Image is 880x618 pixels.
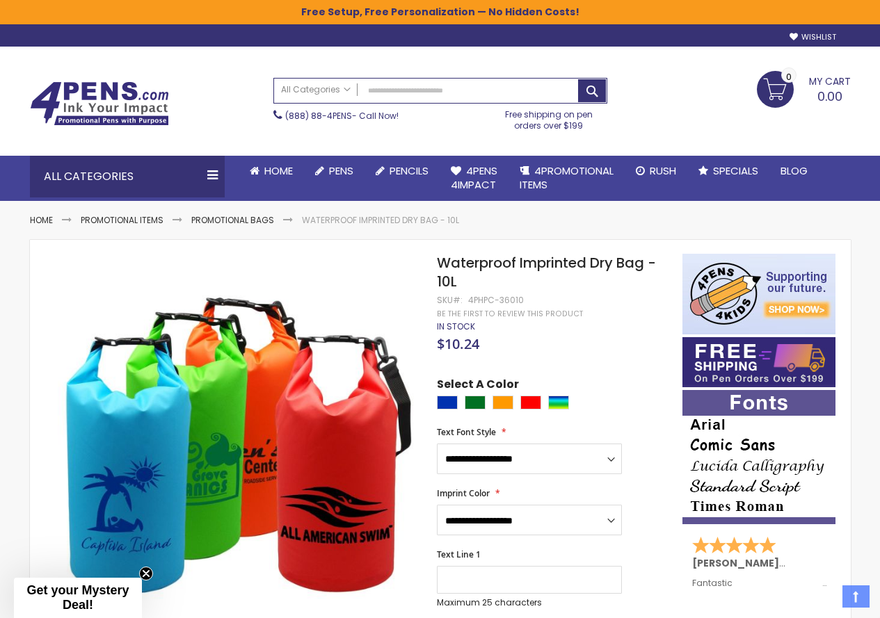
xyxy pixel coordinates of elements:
[30,156,225,197] div: All Categories
[687,156,769,186] a: Specials
[191,214,274,226] a: Promotional Bags
[437,597,622,608] p: Maximum 25 characters
[239,156,304,186] a: Home
[790,32,836,42] a: Wishlist
[682,337,835,387] img: Free shipping on orders over $199
[285,110,399,122] span: - Call Now!
[786,70,792,83] span: 0
[437,309,583,319] a: Be the first to review this product
[465,396,486,409] div: Green
[520,396,541,409] div: Red
[329,163,353,178] span: Pens
[264,163,293,178] span: Home
[842,585,870,608] a: Top
[682,254,835,334] img: 4pens 4 kids
[757,71,851,106] a: 0.00 0
[440,156,509,201] a: 4Pens4impact
[451,163,497,192] span: 4Pens 4impact
[304,156,365,186] a: Pens
[650,163,676,178] span: Rush
[692,578,827,588] div: Fantastic
[437,396,458,409] div: Blue
[781,163,808,178] span: Blog
[365,156,440,186] a: Pencils
[682,390,835,524] img: font-personalization-examples
[817,88,842,105] span: 0.00
[437,377,519,396] span: Select A Color
[437,334,479,353] span: $10.24
[390,163,429,178] span: Pencils
[30,81,169,126] img: 4Pens Custom Pens and Promotional Products
[490,104,607,131] div: Free shipping on pen orders over $199
[14,578,142,618] div: Get your Mystery Deal!Close teaser
[769,156,819,186] a: Blog
[30,214,53,226] a: Home
[520,163,614,192] span: 4PROMOTIONAL ITEMS
[302,215,459,226] li: Waterproof Imprinted Dry Bag - 10L
[468,295,524,306] div: 4PHPC-36010
[437,426,496,438] span: Text Font Style
[509,156,625,201] a: 4PROMOTIONALITEMS
[58,252,419,612] img: Waterproof Imprinted Dry Bag - 10L
[437,487,490,499] span: Imprint Color
[437,321,475,332] div: Availability
[437,320,475,332] span: In stock
[625,156,687,186] a: Rush
[139,567,153,580] button: Close teaser
[281,84,351,95] span: All Categories
[692,556,784,570] span: [PERSON_NAME]
[713,163,758,178] span: Specials
[548,396,569,409] div: Assorted
[285,110,352,122] a: (888) 88-4PENS
[437,253,656,291] span: Waterproof Imprinted Dry Bag - 10L
[81,214,163,226] a: Promotional Items
[437,294,463,306] strong: SKU
[493,396,513,409] div: Orange
[26,583,129,612] span: Get your Mystery Deal!
[437,548,481,560] span: Text Line 1
[274,79,358,101] a: All Categories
